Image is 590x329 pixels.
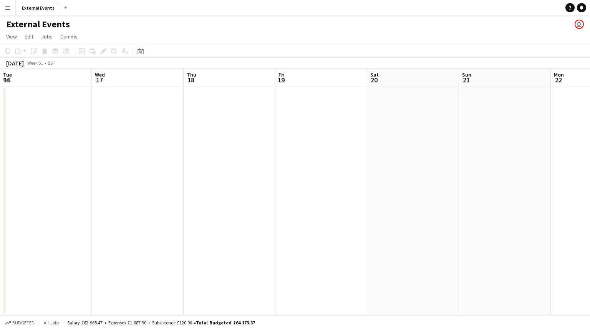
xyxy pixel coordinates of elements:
[42,320,61,326] span: All jobs
[277,75,285,84] span: 19
[38,32,56,42] a: Jobs
[369,75,379,84] span: 20
[553,75,564,84] span: 22
[12,320,35,326] span: Budgeted
[25,33,33,40] span: Edit
[95,71,105,78] span: Wed
[554,71,564,78] span: Mon
[60,33,78,40] span: Comms
[3,71,12,78] span: Tue
[2,75,12,84] span: 16
[462,71,471,78] span: Sun
[25,60,45,66] span: Week 51
[575,20,584,29] app-user-avatar: Events by Camberwell Arms
[94,75,105,84] span: 17
[6,59,24,67] div: [DATE]
[41,33,53,40] span: Jobs
[187,71,196,78] span: Thu
[67,320,255,326] div: Salary £62 965.47 + Expenses £1 087.90 + Subsistence £120.00 =
[16,0,61,15] button: External Events
[461,75,471,84] span: 21
[48,60,55,66] div: BST
[22,32,36,42] a: Edit
[196,320,255,326] span: Total Budgeted £64 173.37
[57,32,81,42] a: Comms
[278,71,285,78] span: Fri
[6,18,70,30] h1: External Events
[6,33,17,40] span: View
[3,32,20,42] a: View
[186,75,196,84] span: 18
[370,71,379,78] span: Sat
[4,319,36,327] button: Budgeted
